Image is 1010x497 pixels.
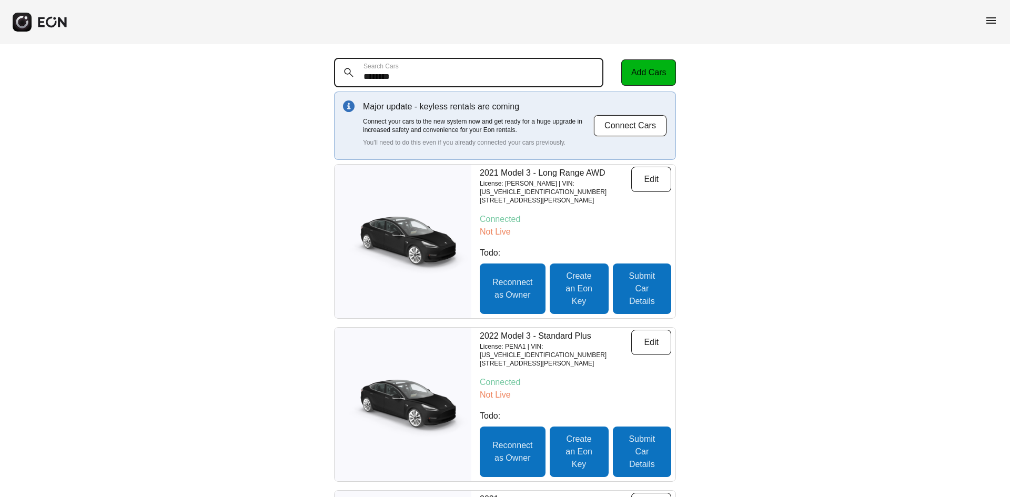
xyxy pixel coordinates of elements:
[480,263,546,314] button: Reconnect as Owner
[480,226,671,238] p: Not Live
[480,342,631,359] p: License: PENA1 | VIN: [US_VEHICLE_IDENTIFICATION_NUMBER]
[480,389,671,401] p: Not Live
[480,330,631,342] p: 2022 Model 3 - Standard Plus
[343,100,355,112] img: info
[550,263,609,314] button: Create an Eon Key
[621,59,676,86] button: Add Cars
[480,410,671,422] p: Todo:
[363,62,399,70] label: Search Cars
[550,427,609,477] button: Create an Eon Key
[363,138,593,147] p: You'll need to do this even if you already connected your cars previously.
[335,370,471,439] img: car
[480,376,671,389] p: Connected
[480,167,631,179] p: 2021 Model 3 - Long Range AWD
[593,115,667,137] button: Connect Cars
[613,427,671,477] button: Submit Car Details
[480,213,671,226] p: Connected
[335,207,471,276] img: car
[480,196,631,205] p: [STREET_ADDRESS][PERSON_NAME]
[480,359,631,368] p: [STREET_ADDRESS][PERSON_NAME]
[363,117,593,134] p: Connect your cars to the new system now and get ready for a huge upgrade in increased safety and ...
[480,179,631,196] p: License: [PERSON_NAME] | VIN: [US_VEHICLE_IDENTIFICATION_NUMBER]
[480,427,546,477] button: Reconnect as Owner
[363,100,593,113] p: Major update - keyless rentals are coming
[480,247,671,259] p: Todo:
[631,330,671,355] button: Edit
[631,167,671,192] button: Edit
[613,263,671,314] button: Submit Car Details
[985,14,997,27] span: menu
